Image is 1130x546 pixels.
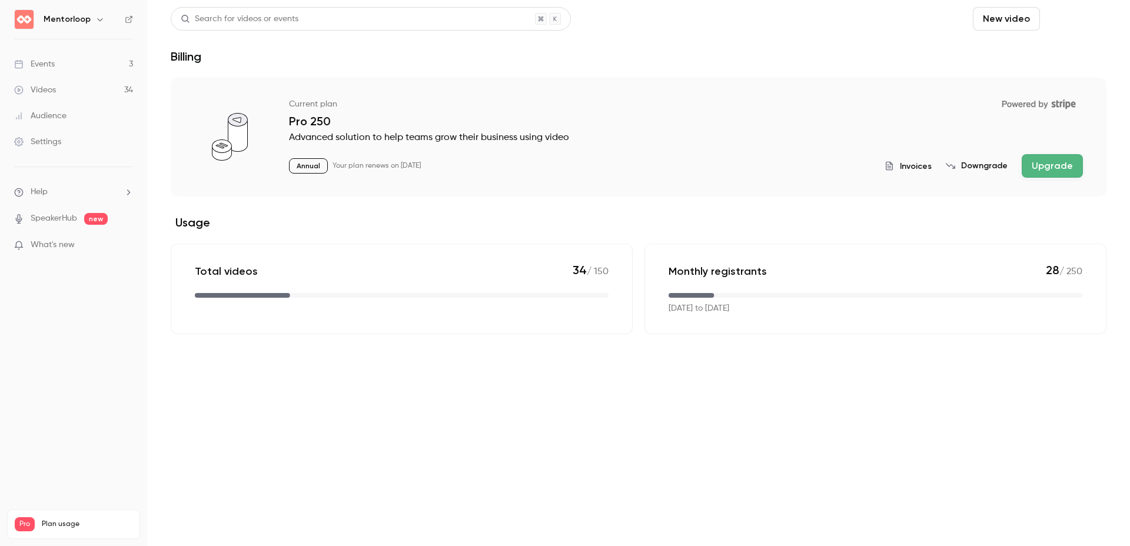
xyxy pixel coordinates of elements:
[289,158,328,174] p: Annual
[31,186,48,198] span: Help
[84,213,108,225] span: new
[14,84,56,96] div: Videos
[669,302,729,315] p: [DATE] to [DATE]
[973,7,1040,31] button: New video
[171,49,201,64] h1: Billing
[1045,7,1106,31] button: Schedule
[289,131,1083,145] p: Advanced solution to help teams grow their business using video
[900,160,932,172] span: Invoices
[333,161,421,171] p: Your plan renews on [DATE]
[42,520,132,529] span: Plan usage
[946,160,1008,172] button: Downgrade
[171,78,1106,334] section: billing
[15,10,34,29] img: Mentorloop
[171,215,1106,229] h2: Usage
[885,160,932,172] button: Invoices
[195,264,258,278] p: Total videos
[1046,263,1059,277] span: 28
[14,136,61,148] div: Settings
[181,13,298,25] div: Search for videos or events
[289,114,1083,128] p: Pro 250
[669,264,767,278] p: Monthly registrants
[1022,154,1083,178] button: Upgrade
[15,517,35,531] span: Pro
[14,58,55,70] div: Events
[289,98,337,110] p: Current plan
[31,212,77,225] a: SpeakerHub
[31,239,75,251] span: What's new
[573,263,609,279] p: / 150
[14,186,133,198] li: help-dropdown-opener
[44,14,91,25] h6: Mentorloop
[14,110,67,122] div: Audience
[1046,263,1082,279] p: / 250
[573,263,587,277] span: 34
[119,240,133,251] iframe: Noticeable Trigger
